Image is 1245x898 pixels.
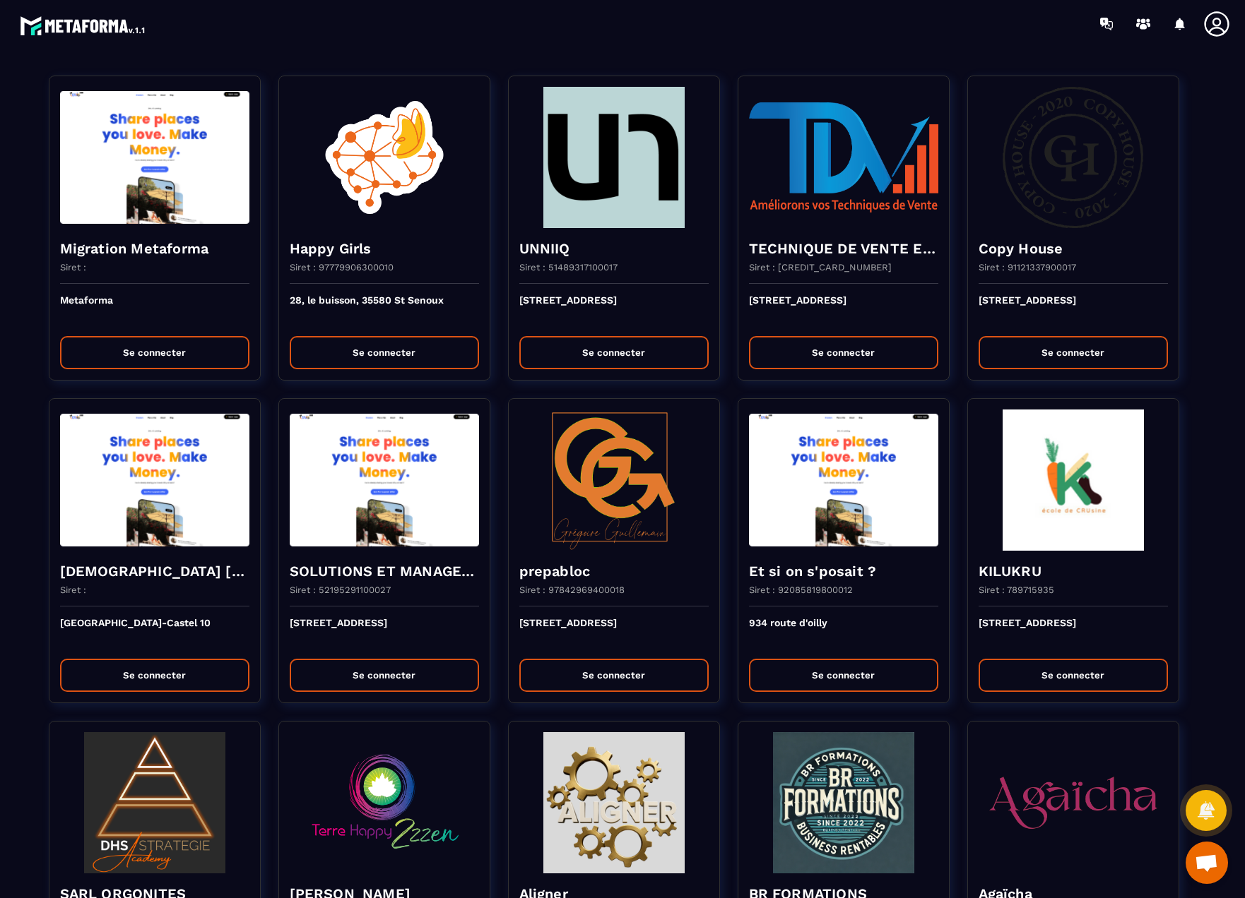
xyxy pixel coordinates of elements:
[979,87,1168,228] img: funnel-background
[979,561,1168,581] h4: KILUKRU
[979,409,1168,551] img: funnel-background
[519,87,709,228] img: funnel-background
[749,336,938,369] button: Se connecter
[979,585,1054,595] p: Siret : 789715935
[519,336,709,369] button: Se connecter
[979,732,1168,873] img: funnel-background
[60,659,249,692] button: Se connecter
[519,732,709,873] img: funnel-background
[60,262,86,273] p: Siret :
[290,336,479,369] button: Se connecter
[749,617,938,648] p: 934 route d'oilly
[749,659,938,692] button: Se connecter
[60,87,249,228] img: funnel-background
[60,732,249,873] img: funnel-background
[749,732,938,873] img: funnel-background
[60,561,249,581] h4: [DEMOGRAPHIC_DATA] [GEOGRAPHIC_DATA]
[290,409,479,551] img: funnel-background
[519,409,709,551] img: funnel-background
[290,617,479,648] p: [STREET_ADDRESS]
[979,659,1168,692] button: Se connecter
[749,87,938,228] img: funnel-background
[60,239,249,258] h4: Migration Metaforma
[979,262,1076,273] p: Siret : 91121337900017
[290,561,479,581] h4: SOLUTIONS ET MANAGERS
[60,294,249,325] p: Metaforma
[749,561,938,581] h4: Et si on s'posait ?
[519,585,625,595] p: Siret : 97842969400018
[60,585,86,595] p: Siret :
[20,13,147,38] img: logo
[60,409,249,551] img: funnel-background
[749,262,892,273] p: Siret : [CREDIT_CARD_NUMBER]
[749,294,938,325] p: [STREET_ADDRESS]
[749,585,853,595] p: Siret : 92085819800012
[290,262,394,273] p: Siret : 97779906300010
[519,617,709,648] p: [STREET_ADDRESS]
[60,336,249,369] button: Se connecter
[290,87,479,228] img: funnel-background
[290,732,479,873] img: funnel-background
[979,617,1168,648] p: [STREET_ADDRESS]
[749,239,938,258] h4: TECHNIQUE DE VENTE EDITION
[290,585,391,595] p: Siret : 52195291100027
[519,294,709,325] p: [STREET_ADDRESS]
[519,262,618,273] p: Siret : 51489317100017
[519,561,709,581] h4: prepabloc
[519,659,709,692] button: Se connecter
[979,336,1168,369] button: Se connecter
[290,659,479,692] button: Se connecter
[290,294,479,325] p: 28, le buisson, 35580 St Senoux
[290,239,479,258] h4: Happy Girls
[519,239,709,258] h4: UNNIIQ
[749,409,938,551] img: funnel-background
[1186,842,1228,884] a: Mở cuộc trò chuyện
[60,617,249,648] p: [GEOGRAPHIC_DATA]-Castel 10
[979,239,1168,258] h4: Copy House
[979,294,1168,325] p: [STREET_ADDRESS]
